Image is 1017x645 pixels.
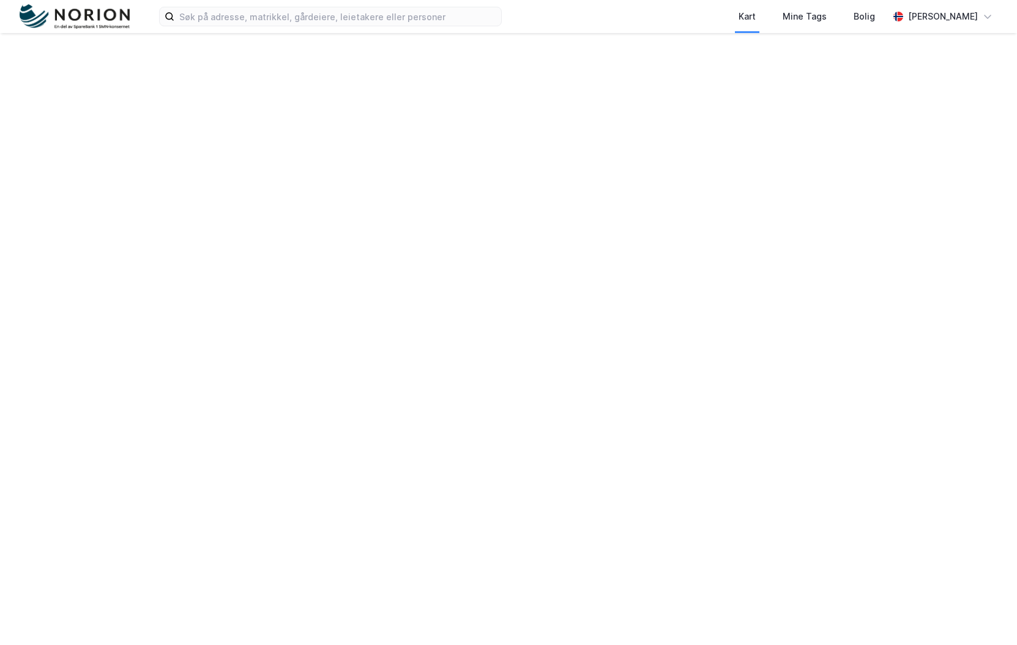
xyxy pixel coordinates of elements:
[174,7,501,26] input: Søk på adresse, matrikkel, gårdeiere, leietakere eller personer
[20,4,130,29] img: norion-logo.80e7a08dc31c2e691866.png
[783,9,827,24] div: Mine Tags
[854,9,875,24] div: Bolig
[908,9,978,24] div: [PERSON_NAME]
[739,9,756,24] div: Kart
